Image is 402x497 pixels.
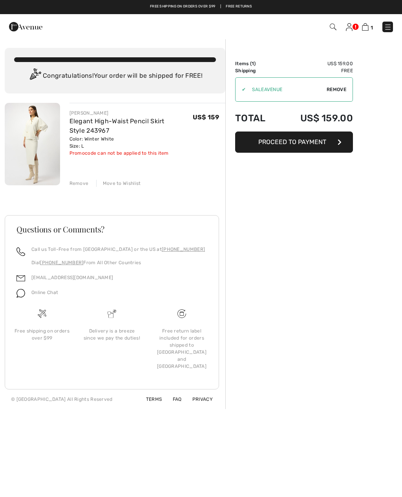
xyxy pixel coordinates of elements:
[31,246,205,253] p: Call us Toll-Free from [GEOGRAPHIC_DATA] or the US at
[327,86,346,93] span: Remove
[11,396,113,403] div: © [GEOGRAPHIC_DATA] All Rights Reserved
[69,117,164,134] a: Elegant High-Waist Pencil Skirt Style 243967
[346,23,353,31] img: My Info
[5,103,60,185] img: Elegant High-Waist Pencil Skirt Style 243967
[362,22,373,31] a: 1
[38,309,46,318] img: Free shipping on orders over $99
[235,132,353,153] button: Proceed to Payment
[27,68,43,84] img: Congratulation2.svg
[16,289,25,298] img: chat
[330,24,336,30] img: Search
[14,68,216,84] div: Congratulations! Your order will be shipped for FREE!
[31,259,205,266] p: Dial From All Other Countries
[9,22,42,30] a: 1ère Avenue
[137,397,162,402] a: Terms
[162,247,205,252] a: [PHONE_NUMBER]
[96,180,141,187] div: Move to Wishlist
[384,23,392,31] img: Menu
[69,150,193,157] div: Promocode can not be applied to this item
[16,225,207,233] h3: Questions or Comments?
[278,67,353,74] td: Free
[163,397,182,402] a: FAQ
[69,180,89,187] div: Remove
[258,138,326,146] span: Proceed to Payment
[108,309,116,318] img: Delivery is a breeze since we pay the duties!
[183,397,213,402] a: Privacy
[235,105,278,132] td: Total
[16,274,25,283] img: email
[193,113,219,121] span: US$ 159
[226,4,252,9] a: Free Returns
[278,60,353,67] td: US$ 159.00
[150,4,216,9] a: Free shipping on orders over $99
[220,4,221,9] span: |
[371,25,373,31] span: 1
[278,105,353,132] td: US$ 159.00
[40,260,83,265] a: [PHONE_NUMBER]
[246,78,327,101] input: Promo code
[16,247,25,256] img: call
[83,327,141,342] div: Delivery is a breeze since we pay the duties!
[69,110,193,117] div: [PERSON_NAME]
[31,275,113,280] a: [EMAIL_ADDRESS][DOMAIN_NAME]
[153,327,210,370] div: Free return label included for orders shipped to [GEOGRAPHIC_DATA] and [GEOGRAPHIC_DATA]
[13,327,71,342] div: Free shipping on orders over $99
[31,290,58,295] span: Online Chat
[235,67,278,74] td: Shipping
[177,309,186,318] img: Free shipping on orders over $99
[236,86,246,93] div: ✔
[69,135,193,150] div: Color: Winter White Size: L
[9,19,42,35] img: 1ère Avenue
[252,61,254,66] span: 1
[362,23,369,31] img: Shopping Bag
[235,60,278,67] td: Items ( )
